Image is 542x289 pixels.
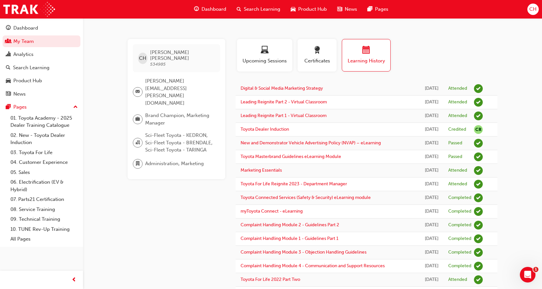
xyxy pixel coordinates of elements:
[448,126,466,133] div: Credited
[241,208,303,214] a: myToyota Connect - eLearning
[3,101,80,113] button: Pages
[527,4,539,15] button: CH
[474,234,483,243] span: learningRecordVerb_COMPLETE-icon
[425,180,438,188] div: Wed Jul 26 2023 00:00:00 GMT+1000 (Australian Eastern Standard Time)
[474,262,483,270] span: learningRecordVerb_COMPLETE-icon
[72,276,76,284] span: prev-icon
[8,148,80,158] a: 03. Toyota For Life
[3,2,55,17] img: Trak
[145,112,215,126] span: Brand Champion, Marketing Manager
[425,85,438,92] div: Tue Sep 23 2025 10:00:00 GMT+1000 (Australian Eastern Standard Time)
[8,157,80,167] a: 04. Customer Experience
[150,49,215,61] span: [PERSON_NAME] [PERSON_NAME]
[448,113,467,119] div: Attended
[298,6,327,13] span: Product Hub
[474,139,483,148] span: learningRecordVerb_PASS-icon
[6,65,10,71] span: search-icon
[241,154,341,159] a: Toyota Masterbrand Guidelines eLearning Module
[135,160,140,168] span: department-icon
[241,263,385,269] a: Complaint Handling Module 4 - Communication and Support Resources
[6,78,11,84] span: car-icon
[448,99,467,105] div: Attended
[345,6,357,13] span: News
[139,55,146,62] span: CH
[425,153,438,161] div: Mon Feb 17 2025 11:32:43 GMT+1000 (Australian Eastern Standard Time)
[135,138,140,147] span: organisation-icon
[425,235,438,243] div: Wed Nov 23 2022 00:00:00 GMT+1000 (Australian Eastern Standard Time)
[298,39,337,72] button: Certificates
[425,194,438,202] div: Mon Feb 27 2023 00:00:00 GMT+1000 (Australian Eastern Standard Time)
[8,167,80,177] a: 05. Sales
[425,276,438,283] div: Thu Oct 13 2022 00:00:00 GMT+1000 (Australian Eastern Standard Time)
[241,195,371,200] a: Toyota Connected Services (Safety & Security) eLearning module
[8,113,80,130] a: 01. Toyota Academy - 2025 Dealer Training Catalogue
[8,194,80,204] a: 07. Parts21 Certification
[3,21,80,101] button: DashboardMy TeamAnalyticsSearch LearningProduct HubNews
[448,85,467,92] div: Attended
[425,167,438,174] div: Thu Oct 03 2024 10:00:00 GMT+1000 (Australian Eastern Standard Time)
[8,130,80,148] a: 02. New - Toyota Dealer Induction
[425,139,438,147] div: Mon Feb 17 2025 11:47:34 GMT+1000 (Australian Eastern Standard Time)
[448,195,471,201] div: Completed
[529,6,536,13] span: CH
[241,99,327,105] a: Leading Reignite Part 2 - Virtual Classroom
[368,5,372,13] span: pages-icon
[241,126,289,132] a: Toyota Dealer Induction
[13,90,26,98] div: News
[8,177,80,194] a: 06. Electrification (EV & Hybrid)
[241,249,367,255] a: Complaint Handling Module 3 - Objection Handling Guidelines
[474,112,483,120] span: learningRecordVerb_ATTEND-icon
[3,35,80,47] a: My Team
[150,61,166,67] span: 534985
[291,5,296,13] span: car-icon
[237,39,292,72] button: Upcoming Sessions
[3,48,80,60] a: Analytics
[231,3,285,16] a: search-iconSearch Learning
[347,57,385,65] span: Learning History
[145,160,204,167] span: Administration, Marketing
[448,154,462,160] div: Passed
[8,224,80,234] a: 10. TUNE Rev-Up Training
[474,84,483,93] span: learningRecordVerb_ATTEND-icon
[342,39,391,72] button: Learning History
[241,140,381,146] a: New and Demonstrator Vehicle Advertising Policy (NVAP) – eLearning
[474,275,483,284] span: learningRecordVerb_ATTEND-icon
[241,277,300,282] a: Toyota For Life 2022 Part Two
[244,6,280,13] span: Search Learning
[3,75,80,87] a: Product Hub
[13,77,42,85] div: Product Hub
[6,104,11,110] span: pages-icon
[313,46,321,55] span: award-icon
[241,222,339,228] a: Complaint Handling Module 2 - Guidelines Part 2
[13,64,49,72] div: Search Learning
[202,6,226,13] span: Dashboard
[337,5,342,13] span: news-icon
[3,22,80,34] a: Dashboard
[302,57,332,65] span: Certificates
[13,103,27,111] div: Pages
[425,112,438,120] div: Tue Apr 15 2025 10:30:00 GMT+1000 (Australian Eastern Standard Time)
[332,3,362,16] a: news-iconNews
[237,5,241,13] span: search-icon
[6,52,11,58] span: chart-icon
[13,51,34,58] div: Analytics
[6,39,11,45] span: people-icon
[241,236,339,241] a: Complaint Handling Module 1 - Guidelines Part 1
[241,167,282,173] a: Marketing Essentials
[285,3,332,16] a: car-iconProduct Hub
[474,98,483,107] span: learningRecordVerb_ATTEND-icon
[362,46,370,55] span: calendar-icon
[145,77,215,107] span: [PERSON_NAME][EMAIL_ADDRESS][PERSON_NAME][DOMAIN_NAME]
[241,85,323,91] a: Digital & Social Media Marketing Strategy
[375,6,388,13] span: Pages
[425,262,438,270] div: Wed Nov 23 2022 00:00:00 GMT+1000 (Australian Eastern Standard Time)
[6,25,11,31] span: guage-icon
[448,167,467,174] div: Attended
[448,236,471,242] div: Completed
[425,208,438,215] div: Mon Feb 27 2023 00:00:00 GMT+1000 (Australian Eastern Standard Time)
[448,140,462,146] div: Passed
[135,88,140,96] span: email-icon
[425,126,438,133] div: Tue Mar 25 2025 22:00:00 GMT+1000 (Australian Eastern Standard Time)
